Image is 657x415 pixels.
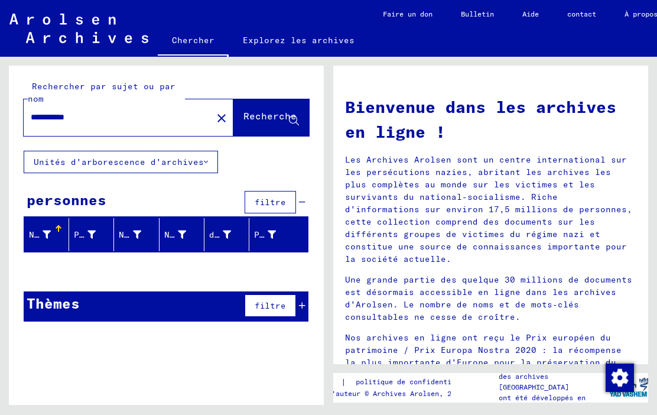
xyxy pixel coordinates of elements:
[29,229,103,240] font: Nom de famille
[160,218,204,251] mat-header-cell: Naissance
[27,191,106,209] font: personnes
[209,225,249,244] div: date de naissance
[383,9,432,18] font: Faire un don
[9,14,148,43] img: Arolsen_neg.svg
[298,389,464,398] font: Droits d'auteur © Archives Arolsen, 2021
[229,26,369,54] a: Explorez les archives
[34,157,204,167] font: Unités d'arborescence d'archives
[28,81,175,104] font: Rechercher par sujet ou par nom
[243,110,297,122] font: Recherche
[74,229,106,240] font: Prénom
[209,229,300,240] font: date de naissance
[233,99,309,136] button: Recherche
[522,9,539,18] font: Aide
[210,106,233,129] button: Clair
[172,35,214,46] font: Chercher
[119,225,158,244] div: Nom de naissance
[164,225,204,244] div: Naissance
[69,218,114,251] mat-header-cell: Prénom
[119,229,204,240] font: Nom de naissance
[74,225,113,244] div: Prénom
[27,294,80,312] font: Thèmes
[567,9,596,18] font: contact
[499,361,598,391] font: Les collections en ligne des archives [GEOGRAPHIC_DATA]
[24,218,69,251] mat-header-cell: Nom de famille
[341,377,346,387] font: |
[255,300,286,311] font: filtre
[346,376,486,388] a: politique de confidentialité
[29,225,69,244] div: Nom de famille
[461,9,494,18] font: Bulletin
[114,218,159,251] mat-header-cell: Nom de naissance
[345,96,616,142] font: Bienvenue dans les archives en ligne !
[164,229,212,240] font: Naissance
[254,225,294,244] div: Prisonnier #
[245,191,296,213] button: filtre
[255,197,286,208] font: filtre
[204,218,249,251] mat-header-cell: date de naissance
[345,274,632,322] font: Une grande partie des quelque 30 millions de documents est désormais accessible en ligne dans les...
[356,377,472,386] font: politique de confidentialité
[606,364,634,392] img: Modifier le consentement
[243,35,354,46] font: Explorez les archives
[254,229,318,240] font: Prisonnier #
[158,26,229,57] a: Chercher
[214,111,229,125] mat-icon: close
[245,294,296,317] button: filtre
[249,218,308,251] mat-header-cell: Prisonnier #
[499,393,586,413] font: ont été développés en partenariat avec
[345,154,632,264] font: Les Archives Arolsen sont un centre international sur les persécutions nazies, abritant les archi...
[345,332,622,380] font: Nos archives en ligne ont reçu le Prix européen du patrimoine / Prix Europa Nostra 2020 : la réco...
[24,151,218,173] button: Unités d'arborescence d'archives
